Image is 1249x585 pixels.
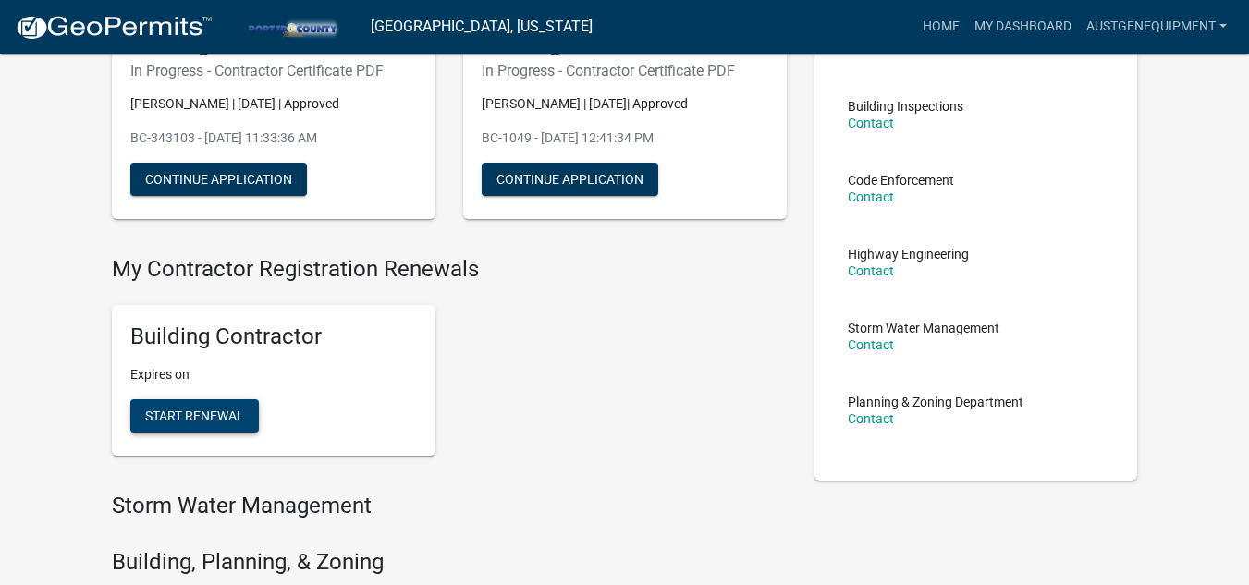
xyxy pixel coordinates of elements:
[482,128,768,148] p: BC-1049 - [DATE] 12:41:34 PM
[130,94,417,114] p: [PERSON_NAME] | [DATE] | Approved
[848,248,969,261] p: Highway Engineering
[130,365,417,384] p: Expires on
[371,11,593,43] a: [GEOGRAPHIC_DATA], [US_STATE]
[848,337,894,352] a: Contact
[1079,9,1234,44] a: AustgenEquipment
[848,189,894,204] a: Contact
[915,9,967,44] a: Home
[145,408,244,423] span: Start Renewal
[112,549,787,576] h4: Building, Planning, & Zoning
[130,163,307,196] button: Continue Application
[130,128,417,148] p: BC-343103 - [DATE] 11:33:36 AM
[848,174,954,187] p: Code Enforcement
[848,100,963,113] p: Building Inspections
[482,94,768,114] p: [PERSON_NAME] | [DATE]| Approved
[482,62,768,79] h6: In Progress - Contractor Certificate PDF
[848,396,1023,408] p: Planning & Zoning Department
[848,116,894,130] a: Contact
[482,163,658,196] button: Continue Application
[848,263,894,278] a: Contact
[112,493,787,519] h4: Storm Water Management
[112,256,787,283] h4: My Contractor Registration Renewals
[112,256,787,470] wm-registration-list-section: My Contractor Registration Renewals
[848,322,999,335] p: Storm Water Management
[848,411,894,426] a: Contact
[967,9,1079,44] a: My Dashboard
[227,14,356,39] img: Porter County, Indiana
[130,323,417,350] h5: Building Contractor
[130,399,259,433] button: Start Renewal
[130,62,417,79] h6: In Progress - Contractor Certificate PDF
